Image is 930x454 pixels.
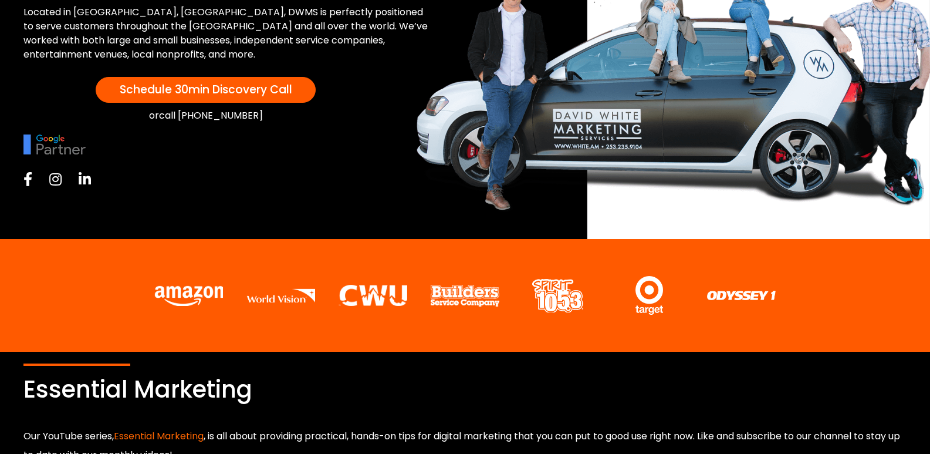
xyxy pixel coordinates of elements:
[120,82,292,97] span: Schedule 30min Discovery Call
[114,429,204,443] a: Essential Marketing
[707,291,776,300] img: oddesey-1-partner
[154,285,223,307] img: amazon-partner
[23,109,388,123] div: or
[154,290,223,300] a: amazon-partner
[707,290,776,300] a: oddesey-1-partner
[532,278,583,312] img: Spirit-1053-Partner
[96,77,316,103] a: Schedule 30min Discovery Call
[431,285,499,307] img: Builder-Service-Company-Partner
[431,290,499,300] a: Builder-Service-Company-Partner
[23,139,86,149] picture: google-partner
[246,288,315,302] img: wordvision-partner
[532,290,583,300] a: Spirit-1053-Partner
[339,290,407,300] a: cwu-partner
[23,373,252,406] span: Essential Marketing
[159,109,263,122] a: call [PHONE_NUMBER]
[23,5,435,62] p: Located in [GEOGRAPHIC_DATA], [GEOGRAPHIC_DATA], DWMS is perfectly positioned to serve customers ...
[246,290,315,300] a: wordvision-partner
[635,276,663,315] img: target
[23,134,86,154] img: google-partner
[339,285,407,306] img: cwu-partner
[635,290,663,300] a: target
